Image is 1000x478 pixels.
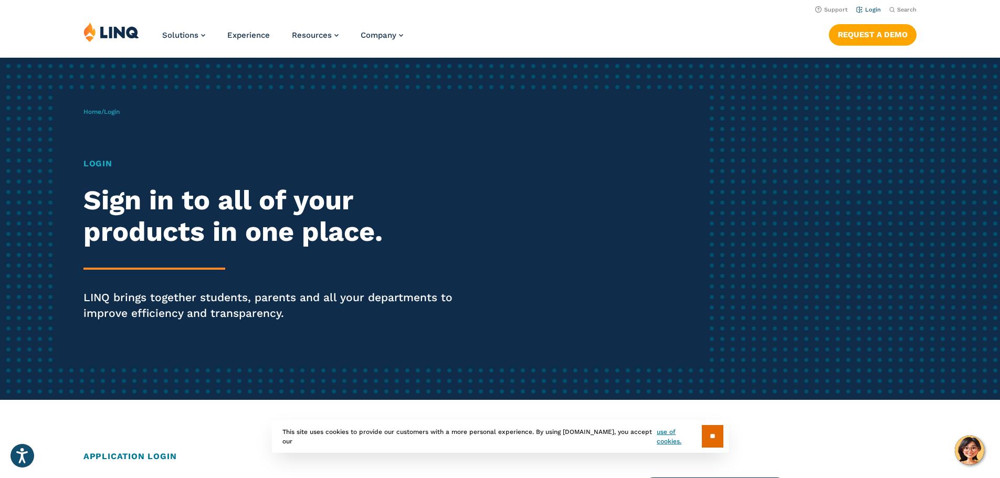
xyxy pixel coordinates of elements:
nav: Button Navigation [829,22,917,45]
h1: Login [83,157,469,170]
span: Company [361,30,396,40]
a: Experience [227,30,270,40]
span: Login [104,108,120,115]
button: Open Search Bar [889,6,917,14]
img: LINQ | K‑12 Software [83,22,139,42]
p: LINQ brings together students, parents and all your departments to improve efficiency and transpa... [83,290,469,321]
div: This site uses cookies to provide our customers with a more personal experience. By using [DOMAIN... [272,420,729,453]
a: Company [361,30,403,40]
a: Solutions [162,30,205,40]
span: / [83,108,120,115]
span: Resources [292,30,332,40]
span: Solutions [162,30,198,40]
a: Support [815,6,848,13]
a: Home [83,108,101,115]
h2: Sign in to all of your products in one place. [83,185,469,248]
a: Resources [292,30,339,40]
a: Request a Demo [829,24,917,45]
a: Login [856,6,881,13]
button: Hello, have a question? Let’s chat. [955,435,984,465]
span: Search [897,6,917,13]
a: use of cookies. [657,427,701,446]
nav: Primary Navigation [162,22,403,57]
